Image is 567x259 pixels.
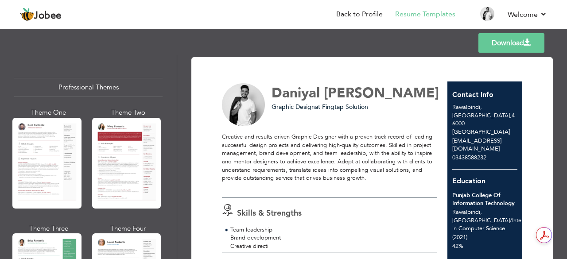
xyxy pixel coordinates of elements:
div: Theme One [14,108,83,117]
span: Rawalpindi, [GEOGRAPHIC_DATA] Intermediate in Computer Science [452,208,544,232]
span: Education [452,176,485,186]
div: Professional Themes [14,78,163,97]
div: Theme Three [14,224,83,233]
a: Back to Profile [336,9,383,19]
span: at Fingtap Solution [315,103,368,111]
div: Theme Four [94,224,163,233]
span: Contact Info [452,90,493,100]
span: [GEOGRAPHIC_DATA] [452,128,510,136]
span: [PERSON_NAME] [324,84,439,102]
div: Team leadership Brand development Creative directi [230,226,288,251]
span: Jobee [34,11,62,21]
div: 46000 [447,103,523,136]
img: No image [222,83,265,127]
a: Jobee [20,8,62,22]
span: Daniyal [272,84,320,102]
span: [EMAIL_ADDRESS][DOMAIN_NAME] [452,137,501,153]
img: Profile Img [480,7,494,21]
span: / [510,216,512,224]
img: jobee.io [20,8,34,22]
span: Rawalpindi, [GEOGRAPHIC_DATA] [452,103,510,120]
a: Resume Templates [395,9,455,19]
a: Download [478,33,544,53]
div: Creative and results-driven Graphic Designer with a proven track record of leading successful des... [222,133,437,190]
div: Punjab College Of Information Technology [452,191,517,208]
a: Welcome [508,9,547,20]
span: Skills & Strengths [237,208,302,219]
span: 03438588232 [452,154,486,162]
span: (2021) [452,233,467,241]
span: Graphic Design [272,103,315,111]
span: , [510,112,512,120]
div: Theme Two [94,108,163,117]
span: 42% [452,242,463,250]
